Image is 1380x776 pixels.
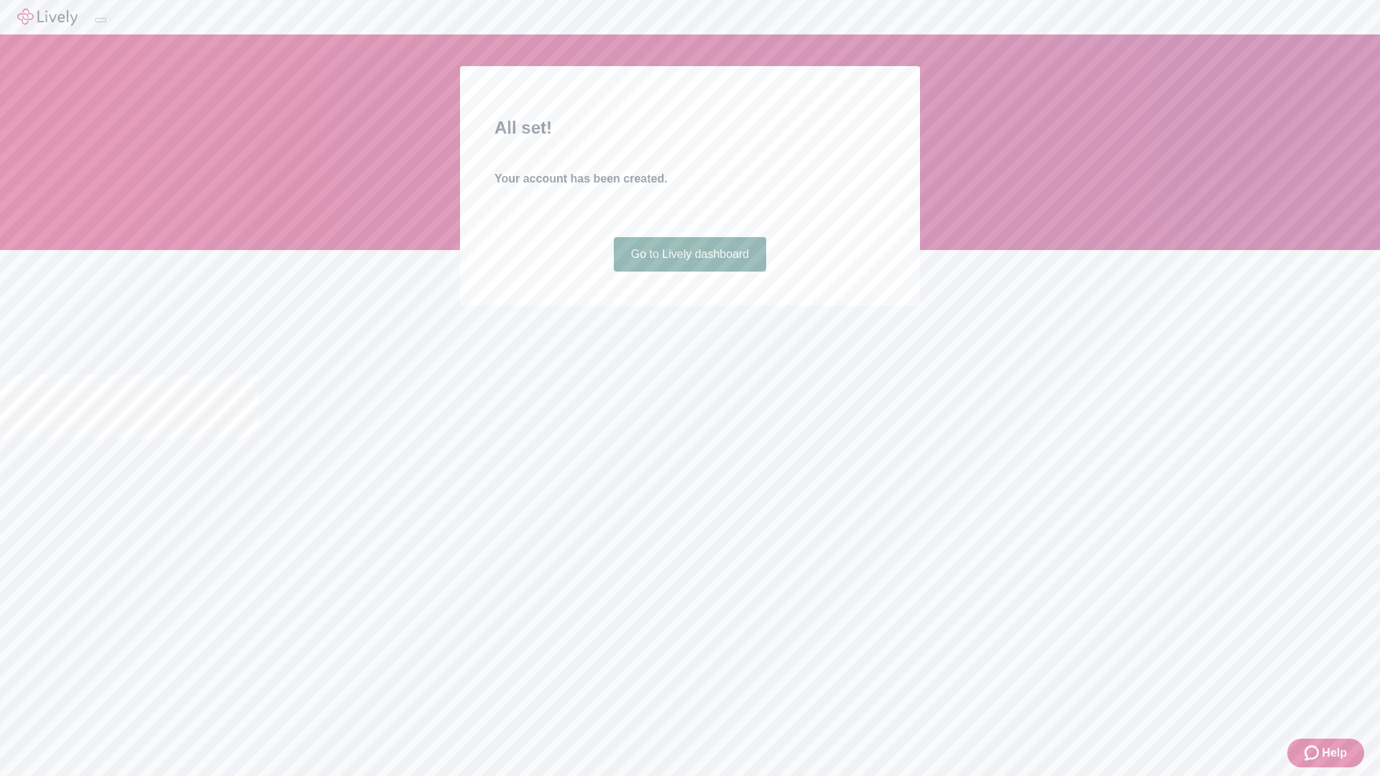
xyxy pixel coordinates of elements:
[1287,739,1364,767] button: Zendesk support iconHelp
[494,115,885,141] h2: All set!
[95,18,106,22] button: Log out
[494,170,885,188] h4: Your account has been created.
[1322,744,1347,762] span: Help
[614,237,767,272] a: Go to Lively dashboard
[1305,744,1322,762] svg: Zendesk support icon
[17,9,78,26] img: Lively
